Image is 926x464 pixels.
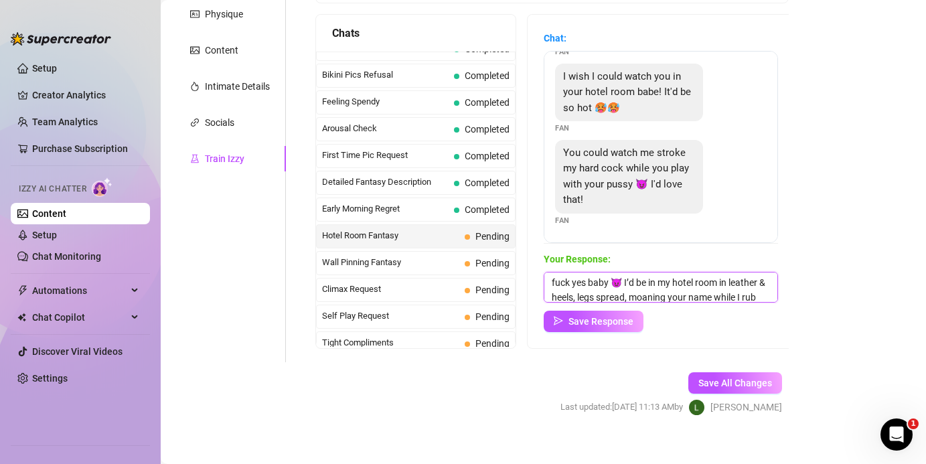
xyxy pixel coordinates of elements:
span: thunderbolt [17,285,28,296]
img: Chat Copilot [17,313,26,322]
span: Completed [465,70,510,81]
span: send [554,316,563,325]
span: Completed [465,44,510,54]
span: First Time Pic Request [322,149,449,162]
div: Intimate Details [205,79,270,94]
span: experiment [190,154,200,163]
span: Chats [332,25,360,42]
span: Feeling Spendy [322,95,449,108]
a: Creator Analytics [32,84,139,106]
span: Completed [465,151,510,161]
iframe: Intercom live chat [880,418,913,451]
span: Self Play Request [322,309,459,323]
div: Physique [205,7,243,21]
span: Last updated: [DATE] 11:13 AM by [560,400,683,414]
span: [PERSON_NAME] [710,400,782,414]
span: Early Morning Regret [322,202,449,216]
span: I wish I could watch you in your hotel room babe! It'd be so hot 🥵🥵 [563,70,691,114]
img: logo-BBDzfeDw.svg [11,32,111,46]
div: Content [205,43,238,58]
span: Wall Pinning Fantasy [322,256,459,269]
button: Save Response [544,311,643,332]
span: Fan [555,46,570,58]
span: Completed [465,97,510,108]
strong: Your Response: [544,254,611,264]
span: Automations [32,280,127,301]
span: You could watch me stroke my hard cock while you play with your pussy 😈 I'd love that! [563,147,689,206]
button: Save All Changes [688,372,782,394]
a: Setup [32,230,57,240]
a: Settings [32,373,68,384]
div: Socials [205,115,234,130]
span: Izzy AI Chatter [19,183,86,196]
span: Completed [465,124,510,135]
span: Pending [475,258,510,268]
a: Chat Monitoring [32,251,101,262]
span: Hotel Room Fantasy [322,229,459,242]
a: Team Analytics [32,117,98,127]
textarea: fuck yes baby 😈 I’d be in my hotel room in leather & heels, legs spread, moaning your name while ... [544,272,778,303]
span: Tight Compliments [322,336,459,350]
div: Train Izzy [205,151,244,166]
span: 1 [908,418,919,429]
span: Save All Changes [698,378,772,388]
span: Bikini Pics Refusal [322,68,449,82]
span: Completed [465,204,510,215]
span: picture [190,46,200,55]
span: Pending [475,338,510,349]
img: Lulu Stevens [689,400,704,415]
span: Pending [475,311,510,322]
span: Fan [555,123,570,134]
span: Detailed Fantasy Description [322,175,449,189]
a: Setup [32,63,57,74]
span: Arousal Check [322,122,449,135]
span: idcard [190,9,200,19]
span: Pending [475,285,510,295]
span: link [190,118,200,127]
a: Content [32,208,66,219]
a: Purchase Subscription [32,138,139,159]
a: Discover Viral Videos [32,346,123,357]
span: Fan [555,215,570,226]
img: AI Chatter [92,177,112,197]
span: Save Response [568,316,633,327]
span: fire [190,82,200,91]
span: Chat Copilot [32,307,127,328]
span: Pending [475,231,510,242]
strong: Chat: [544,33,566,44]
span: Climax Request [322,283,459,296]
span: Completed [465,177,510,188]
